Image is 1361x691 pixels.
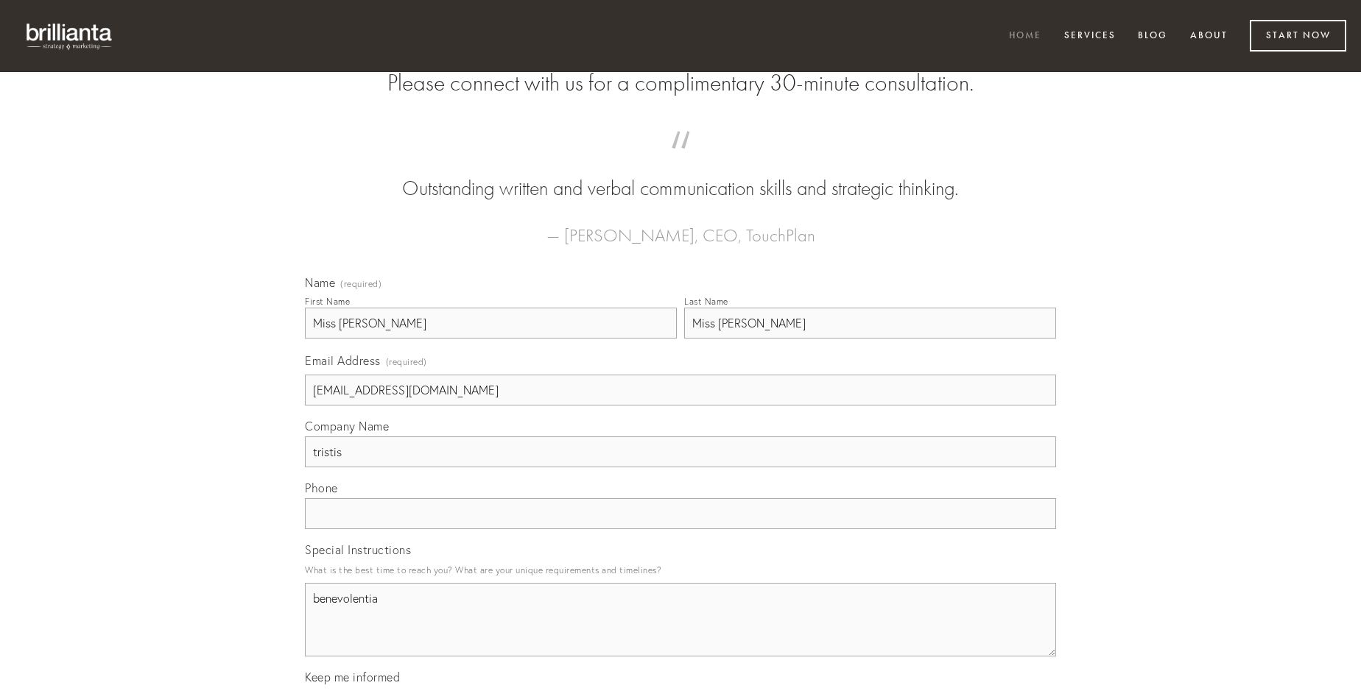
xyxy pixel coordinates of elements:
[305,353,381,368] span: Email Address
[684,296,728,307] div: Last Name
[305,296,350,307] div: First Name
[305,542,411,557] span: Special Instructions
[1055,24,1125,49] a: Services
[305,481,338,495] span: Phone
[15,15,125,57] img: brillianta - research, strategy, marketing
[1250,20,1346,52] a: Start Now
[305,583,1056,656] textarea: benevolentia
[305,275,335,290] span: Name
[328,146,1033,203] blockquote: Outstanding written and verbal communication skills and strategic thinking.
[1181,24,1237,49] a: About
[305,670,400,684] span: Keep me informed
[386,352,427,372] span: (required)
[305,560,1056,580] p: What is the best time to reach you? What are your unique requirements and timelines?
[305,419,389,433] span: Company Name
[328,203,1033,250] figcaption: — [PERSON_NAME], CEO, TouchPlan
[328,146,1033,174] span: “
[1128,24,1177,49] a: Blog
[340,280,381,288] span: (required)
[305,69,1056,97] h2: Please connect with us for a complimentary 30-minute consultation.
[999,24,1051,49] a: Home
